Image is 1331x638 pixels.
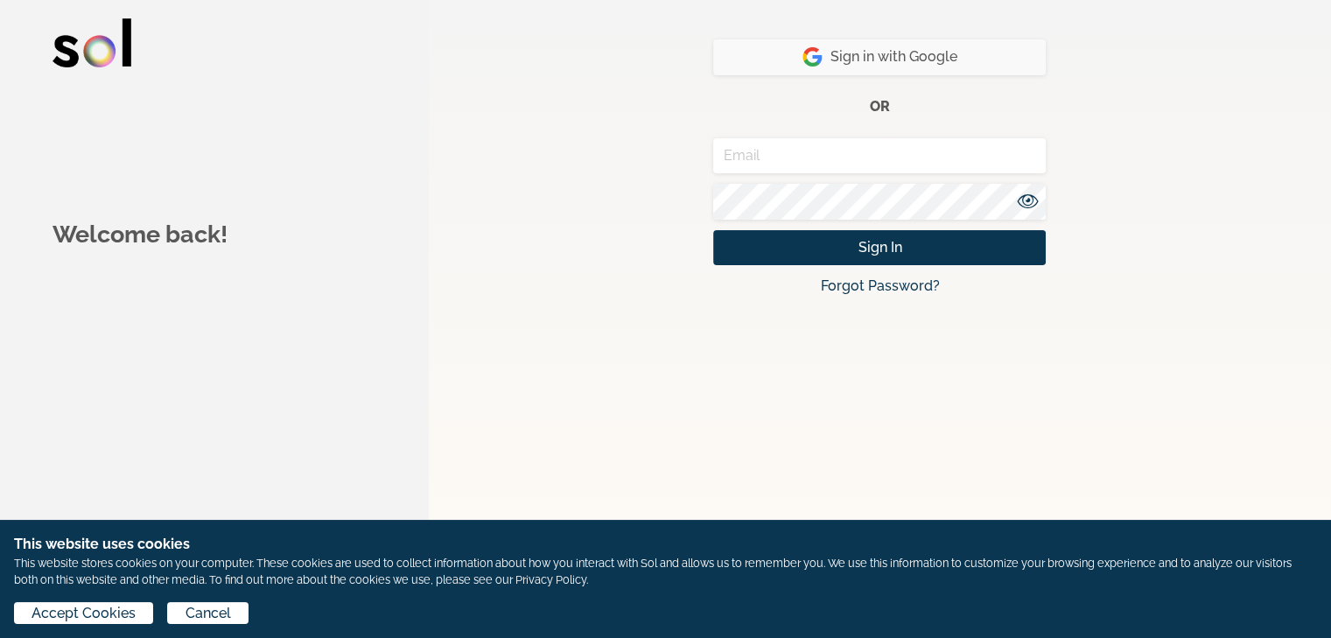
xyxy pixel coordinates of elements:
[14,534,1317,555] h1: This website uses cookies
[713,230,1046,266] button: Sign In
[820,277,939,294] a: Forgot Password?
[53,18,131,67] img: logo
[713,138,1046,174] input: Email
[14,555,1317,588] p: This website stores cookies on your computer. These cookies are used to collect information about...
[53,217,401,253] h1: Welcome back!
[186,603,231,624] span: Cancel
[802,46,956,67] span: Sign in with Google
[713,39,1046,75] button: googleSign in with Google
[14,602,153,624] button: Accept Cookies
[167,602,248,624] button: Cancel
[858,237,901,258] span: Sign In
[802,46,823,67] img: google
[713,86,1046,138] div: or
[32,603,136,624] span: Accept Cookies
